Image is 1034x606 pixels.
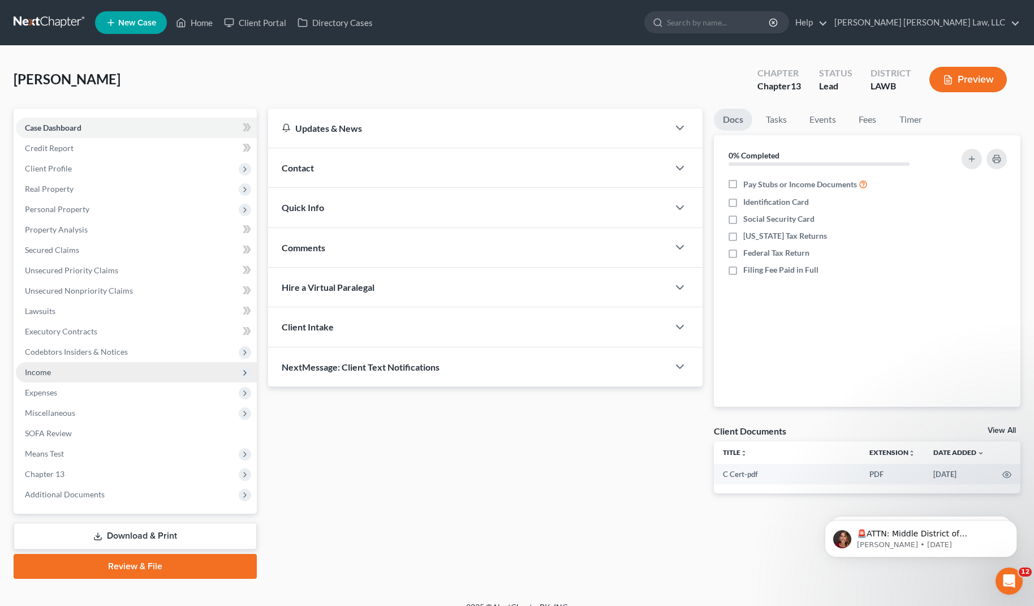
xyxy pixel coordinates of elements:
span: Secured Claims [25,245,79,255]
a: Property Analysis [16,220,257,240]
span: Federal Tax Return [743,247,809,259]
span: Client Profile [25,164,72,173]
span: Client Intake [282,321,334,332]
span: Unsecured Nonpriority Claims [25,286,133,295]
span: 12 [1019,568,1032,577]
td: PDF [860,464,924,484]
a: Titleunfold_more [723,448,747,457]
a: Download & Print [14,523,257,549]
a: Fees [850,109,886,131]
i: expand_more [977,450,984,457]
span: Additional Documents [25,489,105,499]
span: Pay Stubs or Income Documents [743,179,857,190]
a: Case Dashboard [16,118,257,138]
span: [US_STATE] Tax Returns [743,230,827,242]
span: Expenses [25,388,57,397]
span: Personal Property [25,204,89,214]
span: Comments [282,242,325,253]
a: Help [790,12,828,33]
a: Directory Cases [292,12,378,33]
span: Identification Card [743,196,809,208]
a: Lawsuits [16,301,257,321]
span: Codebtors Insiders & Notices [25,347,128,356]
span: Hire a Virtual Paralegal [282,282,374,293]
iframe: Intercom live chat [996,568,1023,595]
div: Chapter [757,67,801,80]
a: [PERSON_NAME] [PERSON_NAME] Law, LLC [829,12,1020,33]
a: View All [988,427,1016,435]
span: Chapter 13 [25,469,64,479]
iframe: Intercom notifications message [808,496,1034,575]
a: Unsecured Nonpriority Claims [16,281,257,301]
div: LAWB [871,80,911,93]
a: Timer [890,109,931,131]
span: Income [25,367,51,377]
a: Events [800,109,845,131]
span: 13 [791,80,801,91]
div: Status [819,67,852,80]
i: unfold_more [740,450,747,457]
a: Extensionunfold_more [869,448,915,457]
div: Client Documents [714,425,786,437]
a: Client Portal [218,12,292,33]
a: Date Added expand_more [933,448,984,457]
div: Chapter [757,80,801,93]
div: Lead [819,80,852,93]
span: [PERSON_NAME] [14,71,120,87]
a: Tasks [757,109,796,131]
span: Real Property [25,184,74,194]
span: Means Test [25,449,64,458]
strong: 0% Completed [729,151,779,160]
td: [DATE] [924,464,993,484]
td: C Cert-pdf [714,464,861,484]
span: SOFA Review [25,428,72,438]
span: New Case [118,19,156,27]
span: Property Analysis [25,225,88,234]
span: Credit Report [25,143,74,153]
i: unfold_more [908,450,915,457]
a: Docs [714,109,752,131]
a: Secured Claims [16,240,257,260]
a: Unsecured Priority Claims [16,260,257,281]
span: Executory Contracts [25,326,97,336]
span: Miscellaneous [25,408,75,418]
a: Review & File [14,554,257,579]
span: Lawsuits [25,306,55,316]
a: Credit Report [16,138,257,158]
span: NextMessage: Client Text Notifications [282,362,440,372]
div: District [871,67,911,80]
span: Case Dashboard [25,123,81,132]
span: Filing Fee Paid in Full [743,264,818,276]
div: Updates & News [282,122,655,134]
input: Search by name... [667,12,770,33]
a: Executory Contracts [16,321,257,342]
span: Unsecured Priority Claims [25,265,118,275]
a: Home [170,12,218,33]
a: SOFA Review [16,423,257,444]
button: Preview [929,67,1007,92]
span: Quick Info [282,202,324,213]
span: Social Security Card [743,213,815,225]
span: Contact [282,162,314,173]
